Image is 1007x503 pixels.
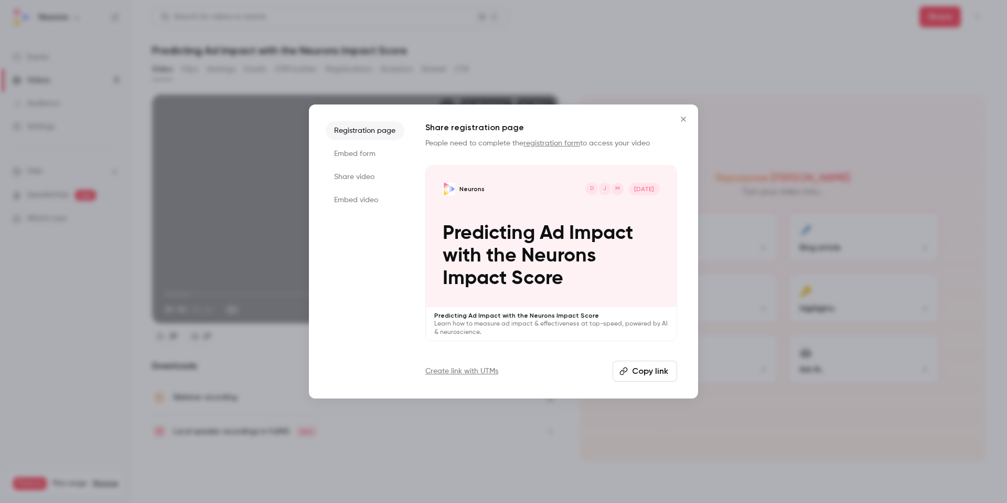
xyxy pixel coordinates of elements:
button: Close [673,109,694,130]
a: Predicting Ad Impact with the Neurons Impact ScoreNeuronsMJD[DATE]Predicting Ad Impact with the N... [425,165,677,341]
span: [DATE] [629,183,660,195]
a: Create link with UTMs [425,366,498,376]
li: Embed form [326,144,404,163]
li: Embed video [326,191,404,209]
p: Learn how to measure ad impact & effectiveness at top-speed, powered by AI & neuroscience. [434,320,668,337]
img: Predicting Ad Impact with the Neurons Impact Score [443,183,455,195]
div: M [610,182,625,196]
p: Predicting Ad Impact with the Neurons Impact Score [434,311,668,320]
p: Predicting Ad Impact with the Neurons Impact Score [443,222,660,290]
li: Share video [326,167,404,186]
p: Neurons [459,185,485,193]
div: J [597,182,612,196]
div: D [584,182,599,196]
p: People need to complete the to access your video [425,138,677,149]
li: Registration page [326,121,404,140]
button: Copy link [613,361,677,382]
a: registration form [523,140,580,147]
h1: Share registration page [425,121,677,134]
